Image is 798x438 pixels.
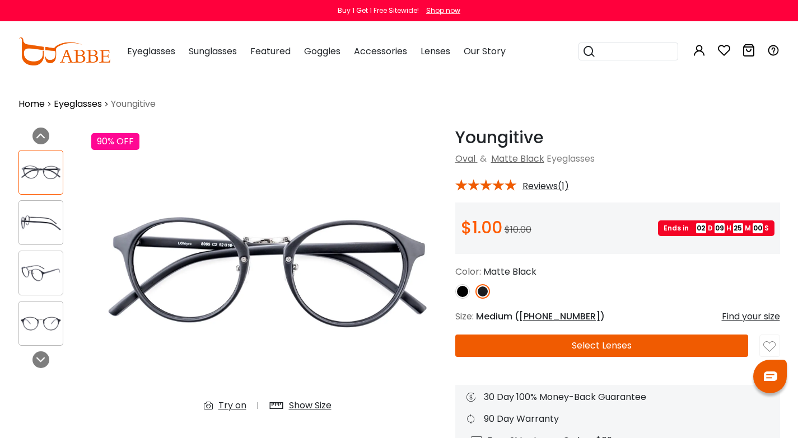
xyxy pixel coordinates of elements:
[491,152,544,165] a: Matte Black
[466,390,769,404] div: 30 Day 100% Money-Back Guarantee
[421,45,450,58] span: Lenses
[745,223,751,233] span: M
[127,45,175,58] span: Eyeglasses
[722,310,780,323] div: Find your size
[753,223,763,233] span: 00
[461,215,502,239] span: $1.00
[696,223,706,233] span: 02
[478,152,489,165] span: &
[304,45,340,58] span: Goggles
[18,37,110,65] img: abbeglasses.com
[455,310,474,323] span: Size:
[91,133,139,150] div: 90% OFF
[519,310,600,323] span: [PHONE_NUMBER]
[733,223,743,233] span: 25
[19,212,63,234] img: Youngitive Matte-black Plastic Eyeglasses , NosePads Frames from ABBE Glasses
[764,371,777,381] img: chat
[91,128,444,421] img: Youngitive Matte-black Plastic Eyeglasses , NosePads Frames from ABBE Glasses
[111,97,156,111] span: Youngitive
[289,399,332,412] div: Show Size
[338,6,419,16] div: Buy 1 Get 1 Free Sitewide!
[708,223,713,233] span: D
[218,399,246,412] div: Try on
[715,223,725,233] span: 09
[19,262,63,284] img: Youngitive Matte-black Plastic Eyeglasses , NosePads Frames from ABBE Glasses
[476,310,605,323] span: Medium ( )
[483,265,536,278] span: Matte Black
[421,6,460,15] a: Shop now
[664,223,694,233] span: Ends in
[354,45,407,58] span: Accessories
[547,152,595,165] span: Eyeglasses
[426,6,460,16] div: Shop now
[54,97,102,111] a: Eyeglasses
[505,223,531,236] span: $10.00
[464,45,506,58] span: Our Story
[763,341,776,353] img: like
[455,265,481,278] span: Color:
[522,181,569,191] span: Reviews(1)
[19,162,63,183] img: Youngitive Matte-black Plastic Eyeglasses , NosePads Frames from ABBE Glasses
[455,128,780,148] h1: Youngitive
[455,335,749,357] button: Select Lenses
[466,412,769,426] div: 90 Day Warranty
[455,152,475,165] a: Oval
[726,223,731,233] span: H
[19,313,63,335] img: Youngitive Matte-black Plastic Eyeglasses , NosePads Frames from ABBE Glasses
[189,45,237,58] span: Sunglasses
[18,97,45,111] a: Home
[250,45,291,58] span: Featured
[764,223,769,233] span: S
